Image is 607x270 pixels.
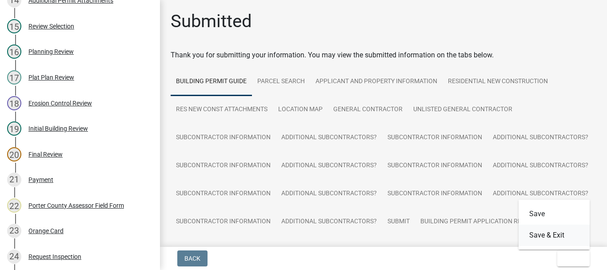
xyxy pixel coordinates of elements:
h1: Submitted [171,11,252,32]
div: Request Inspection [28,254,81,260]
a: Res New Const Attachments [171,96,273,124]
a: Subcontractor Information [382,180,487,208]
div: Initial Building Review [28,125,88,132]
div: Payment [28,177,53,183]
a: Building Permit Application Review [285,236,411,264]
button: Save [519,203,590,225]
a: Additional Subcontractors? [487,180,594,208]
div: 19 [7,121,21,136]
div: Exit [519,200,590,250]
a: Fee Review [411,236,456,264]
a: Location Map [273,96,328,124]
div: 15 [7,19,21,33]
button: Save & Exit [519,225,590,246]
a: Subcontractor Information [382,124,487,152]
div: Thank you for submitting your information. You may view the submitted information on the tabs below. [171,50,596,60]
a: Building Permit Application Review [415,208,541,236]
a: General Contractor [328,96,408,124]
div: 22 [7,198,21,213]
a: Additional Permit Attachments [171,236,285,264]
a: Parcel search [252,68,310,96]
div: Orange Card [28,228,64,234]
div: Final Review [28,151,63,157]
a: Applicant and Property Information [310,68,443,96]
div: Erosion Control Review [28,100,92,106]
div: 24 [7,250,21,264]
a: Additional Subcontractors? [276,152,382,180]
a: Subcontractor Information [171,180,276,208]
button: Back [177,250,208,266]
a: Building Permit Guide [171,68,252,96]
div: Porter County Assessor Field Form [28,202,124,209]
a: Subcontractor Information [171,208,276,236]
div: Planning Review [28,48,74,55]
a: Additional Subcontractors? [276,124,382,152]
a: Additional Subcontractors? [276,208,382,236]
a: Submit [382,208,415,236]
button: Exit [557,250,590,266]
div: 23 [7,224,21,238]
a: Review Selection [456,236,523,264]
div: Plat Plan Review [28,74,74,81]
a: Residential New Construction [443,68,553,96]
span: Exit [564,255,577,262]
div: 16 [7,44,21,59]
div: Review Selection [28,23,74,29]
a: Unlisted General Contractor [408,96,518,124]
a: Subcontractor Information [171,152,276,180]
a: Additional Subcontractors? [276,180,382,208]
a: Additional Subcontractors? [487,152,594,180]
a: Additional Subcontractors? [487,124,594,152]
div: 18 [7,96,21,110]
div: 17 [7,70,21,85]
a: Subcontractor Information [382,152,487,180]
div: 21 [7,173,21,187]
a: Subcontractor Information [171,124,276,152]
span: Back [184,255,200,262]
div: 20 [7,147,21,161]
